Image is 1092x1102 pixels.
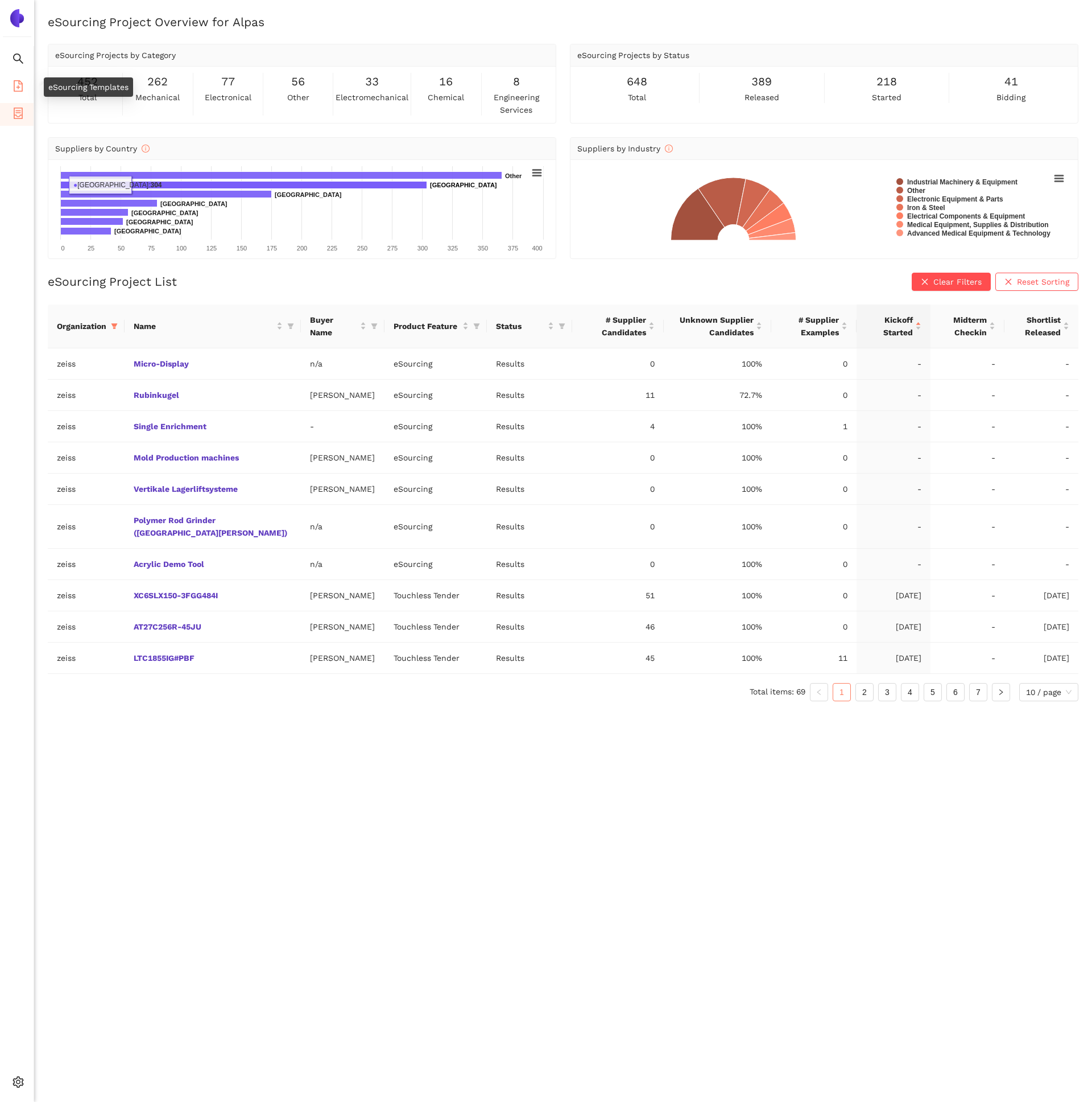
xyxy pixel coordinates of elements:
[301,411,384,442] td: -
[810,683,828,701] button: left
[664,348,771,380] td: 100%
[930,442,1004,474] td: -
[513,73,520,91] span: 8
[285,318,296,335] span: filter
[912,273,991,291] button: closeClear Filters
[907,195,1003,203] text: Electronic Equipment & Parts
[998,689,1004,696] span: right
[48,411,125,442] td: zeiss
[471,318,482,335] span: filter
[57,320,106,332] span: Organization
[61,245,64,252] text: 0
[930,611,1004,643] td: -
[857,643,930,674] td: [DATE]
[371,323,378,330] span: filter
[856,684,873,701] a: 2
[114,228,181,235] text: [GEOGRAPHIC_DATA]
[384,643,487,674] td: Touchless Tender
[664,580,771,611] td: 100%
[930,474,1004,505] td: -
[907,212,1025,220] text: Electrical Components & Equipment
[581,314,646,339] span: # Supplier Candidates
[148,245,155,252] text: 75
[930,380,1004,411] td: -
[48,348,125,380] td: zeiss
[487,348,572,380] td: Results
[297,245,307,252] text: 200
[930,505,1004,549] td: -
[907,204,945,212] text: Iron & Steel
[301,442,384,474] td: [PERSON_NAME]
[664,549,771,580] td: 100%
[327,245,337,252] text: 225
[878,683,896,701] li: 3
[970,684,987,701] a: 7
[48,474,125,505] td: zeiss
[907,187,925,195] text: Other
[301,580,384,611] td: [PERSON_NAME]
[857,611,930,643] td: [DATE]
[744,91,779,104] span: released
[559,323,565,330] span: filter
[665,145,673,153] span: info-circle
[496,320,545,332] span: Status
[310,314,357,339] span: Buyer Name
[487,411,572,442] td: Results
[13,76,24,99] span: file-add
[448,245,458,252] text: 325
[664,380,771,411] td: 72.7%
[109,318,120,335] span: filter
[833,684,850,701] a: 1
[301,474,384,505] td: [PERSON_NAME]
[160,200,227,207] text: [GEOGRAPHIC_DATA]
[8,9,26,27] img: Logo
[930,348,1004,380] td: -
[907,178,1017,186] text: Industrial Machinery & Equipment
[369,311,380,341] span: filter
[572,643,664,674] td: 45
[664,643,771,674] td: 100%
[301,611,384,643] td: [PERSON_NAME]
[771,411,857,442] td: 1
[627,73,647,91] span: 648
[417,245,428,252] text: 300
[771,474,857,505] td: 0
[628,91,646,104] span: total
[996,91,1025,104] span: bidding
[88,245,94,252] text: 25
[384,442,487,474] td: eSourcing
[1017,275,1069,288] span: Reset Sorting
[487,643,572,674] td: Results
[205,91,251,104] span: electronical
[771,442,857,474] td: 0
[13,49,24,72] span: search
[750,683,805,701] li: Total items: 69
[771,549,857,580] td: 0
[572,474,664,505] td: 0
[857,411,930,442] td: -
[947,684,964,701] a: 6
[857,505,930,549] td: -
[664,474,771,505] td: 100%
[664,442,771,474] td: 100%
[55,51,176,60] span: eSourcing Projects by Category
[487,611,572,643] td: Results
[384,411,487,442] td: eSourcing
[857,380,930,411] td: -
[55,144,150,153] span: Suppliers by Country
[1004,611,1078,643] td: [DATE]
[556,318,568,335] span: filter
[111,323,118,330] span: filter
[572,580,664,611] td: 51
[487,474,572,505] td: Results
[921,278,929,287] span: close
[1004,278,1012,287] span: close
[135,91,180,104] span: mechanical
[134,320,274,332] span: Name
[430,182,497,188] text: [GEOGRAPHIC_DATA]
[532,245,542,252] text: 400
[940,314,987,339] span: Midterm Checkin
[673,314,754,339] span: Unknown Supplier Candidates
[664,505,771,549] td: 100%
[118,245,125,252] text: 50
